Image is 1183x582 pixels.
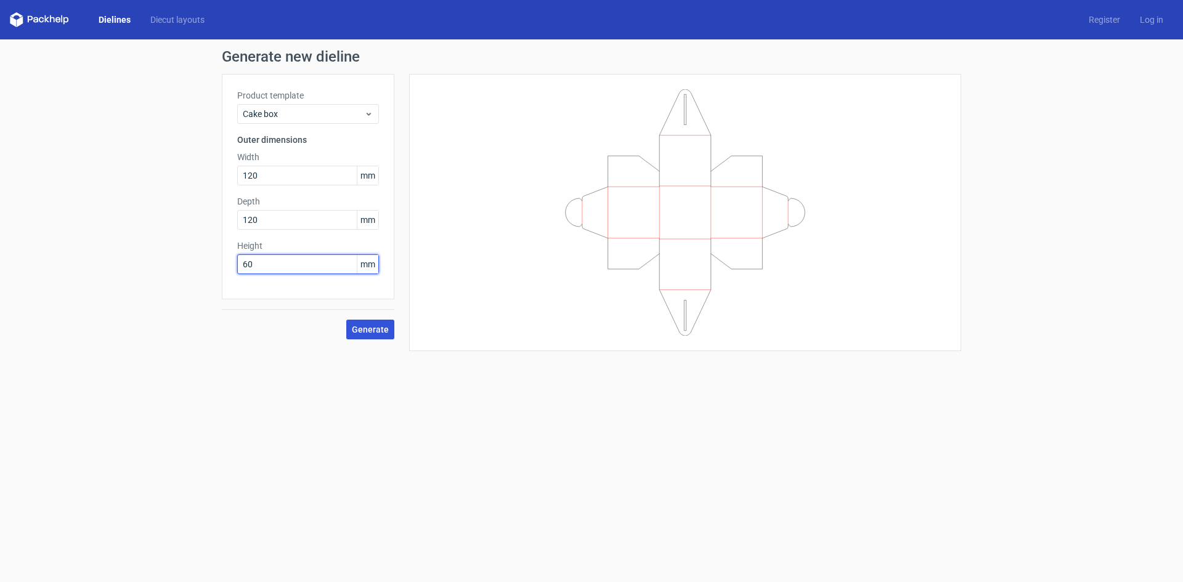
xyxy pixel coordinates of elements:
[237,240,379,252] label: Height
[237,89,379,102] label: Product template
[140,14,214,26] a: Diecut layouts
[237,195,379,208] label: Depth
[352,325,389,334] span: Generate
[222,49,961,64] h1: Generate new dieline
[357,255,378,273] span: mm
[237,134,379,146] h3: Outer dimensions
[346,320,394,339] button: Generate
[357,166,378,185] span: mm
[237,151,379,163] label: Width
[1079,14,1130,26] a: Register
[243,108,364,120] span: Cake box
[1130,14,1173,26] a: Log in
[357,211,378,229] span: mm
[89,14,140,26] a: Dielines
